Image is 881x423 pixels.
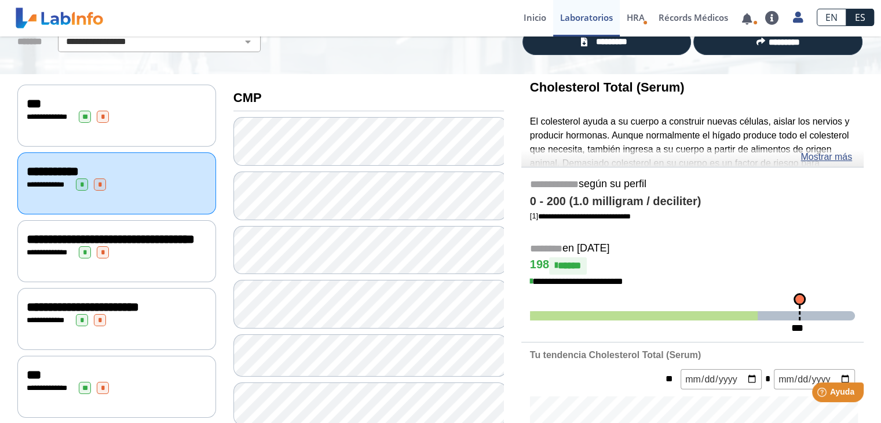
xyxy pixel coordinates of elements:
p: El colesterol ayuda a su cuerpo a construir nuevas células, aislar los nervios y producir hormona... [530,115,855,239]
h4: 198 [530,257,855,275]
a: ES [846,9,874,26]
span: HRA [627,12,645,23]
h5: en [DATE] [530,242,855,256]
h5: según su perfil [530,178,855,191]
h4: 0 - 200 (1.0 milligram / deciliter) [530,195,855,209]
a: EN [817,9,846,26]
a: Mostrar más [800,150,852,164]
b: Tu tendencia Cholesterol Total (Serum) [530,350,701,360]
b: CMP [233,90,262,105]
iframe: Help widget launcher [778,378,868,410]
b: Cholesterol Total (Serum) [530,80,685,94]
input: mm/dd/yyyy [774,369,855,389]
input: mm/dd/yyyy [681,369,762,389]
a: [1] [530,211,631,220]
